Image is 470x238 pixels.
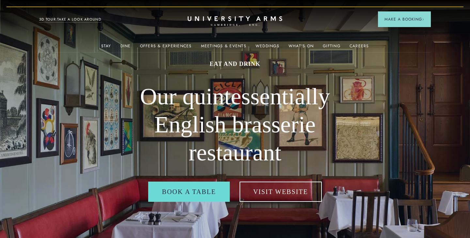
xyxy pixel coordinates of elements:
[201,44,246,52] a: Meetings & Events
[39,17,102,22] a: 3D TOUR:TAKE A LOOK AROUND
[240,182,322,202] a: Visit Website
[117,83,352,167] h2: Our quintessentially English brasserie restaurant
[256,44,279,52] a: Weddings
[422,18,424,21] img: Arrow icon
[289,44,314,52] a: What's On
[323,44,340,52] a: Gifting
[101,44,111,52] a: Stay
[378,11,431,27] button: Make a BookingArrow icon
[140,44,192,52] a: Offers & Experiences
[117,60,352,68] h1: Eat and drink
[148,182,229,202] a: Book a table
[350,44,369,52] a: Careers
[188,16,282,26] a: Home
[384,16,424,22] span: Make a Booking
[120,44,131,52] a: Dine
